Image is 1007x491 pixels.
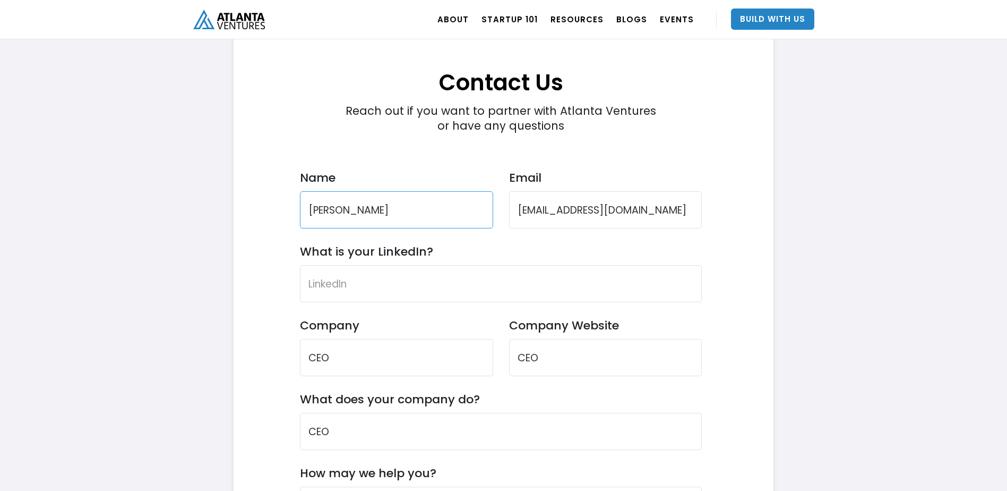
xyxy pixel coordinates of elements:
[509,339,702,376] input: Company Website
[616,4,647,34] a: BLOGS
[300,339,493,376] input: Company Name
[300,191,493,228] input: Full Name
[300,171,493,185] label: Name
[481,4,538,34] a: Startup 101
[300,318,493,333] label: Company
[300,466,436,480] label: How may we help you?
[731,9,814,30] a: Build With Us
[509,191,702,228] input: Company Email
[340,104,661,133] div: Reach out if you want to partner with Atlanta Ventures or have any questions
[300,36,702,98] h1: Contact Us
[300,265,702,302] input: LinkedIn
[300,392,480,407] label: What does your company do?
[509,171,702,185] label: Email
[660,4,694,34] a: EVENTS
[509,318,702,333] label: Company Website
[550,4,604,34] a: RESOURCES
[300,413,702,450] input: Company Description
[437,4,469,34] a: ABOUT
[300,244,433,259] label: What is your LinkedIn?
